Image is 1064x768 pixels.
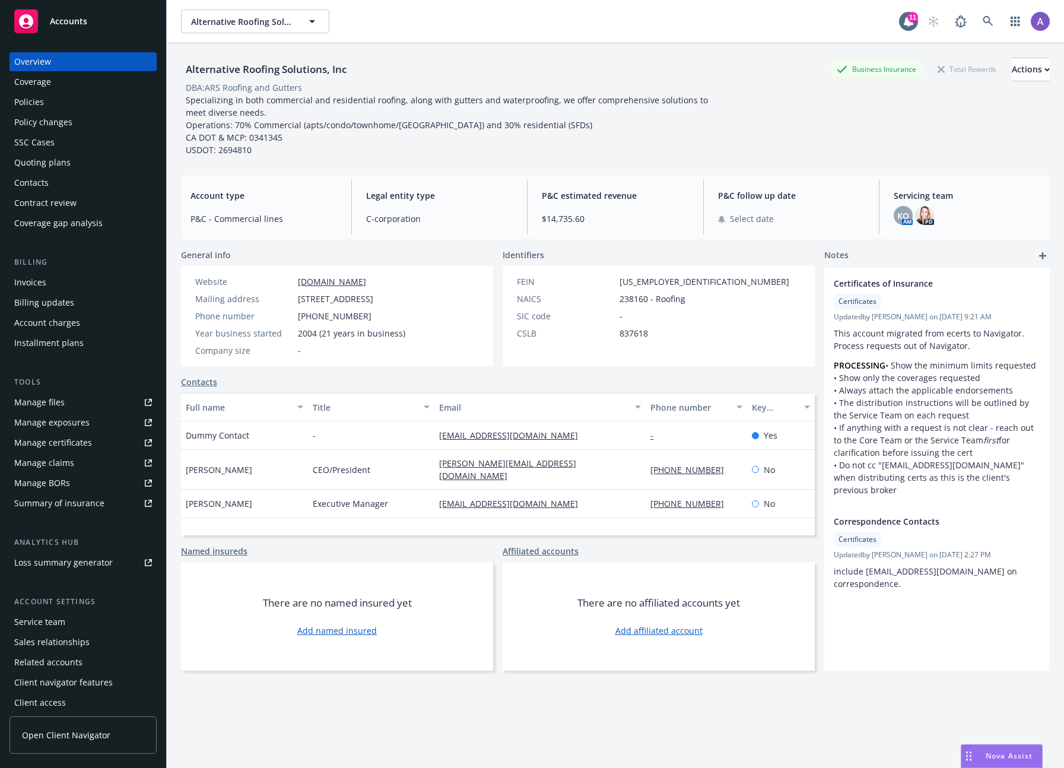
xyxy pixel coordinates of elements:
[9,193,157,212] a: Contract review
[764,497,775,510] span: No
[922,9,945,33] a: Start snowing
[14,393,65,412] div: Manage files
[14,113,72,132] div: Policy changes
[181,249,231,261] span: General info
[14,413,90,432] div: Manage exposures
[9,553,157,572] a: Loss summary generator
[186,81,302,94] div: DBA: ARS Roofing and Gutters
[718,189,865,202] span: P&C follow up date
[181,545,247,557] a: Named insureds
[932,62,1002,77] div: Total Rewards
[620,310,622,322] span: -
[9,673,157,692] a: Client navigator features
[9,214,157,233] a: Coverage gap analysis
[9,52,157,71] a: Overview
[9,453,157,472] a: Manage claims
[503,249,544,261] span: Identifiers
[9,133,157,152] a: SSC Cases
[907,12,918,23] div: 11
[439,498,587,509] a: [EMAIL_ADDRESS][DOMAIN_NAME]
[650,498,733,509] a: [PHONE_NUMBER]
[831,62,922,77] div: Business Insurance
[434,393,646,421] button: Email
[298,310,371,322] span: [PHONE_NUMBER]
[14,494,104,513] div: Summary of insurance
[195,275,293,288] div: Website
[915,206,934,225] img: photo
[9,376,157,388] div: Tools
[517,275,615,288] div: FEIN
[195,344,293,357] div: Company size
[186,497,252,510] span: [PERSON_NAME]
[14,474,70,493] div: Manage BORs
[503,545,579,557] a: Affiliated accounts
[9,474,157,493] a: Manage BORs
[297,624,377,637] a: Add named insured
[517,327,615,339] div: CSLB
[620,293,685,305] span: 238160 - Roofing
[650,464,733,475] a: [PHONE_NUMBER]
[9,173,157,192] a: Contacts
[752,401,797,414] div: Key contact
[186,401,290,414] div: Full name
[834,327,1040,352] p: This account migrated from ecerts to Navigator. Process requests out of Navigator.
[366,189,513,202] span: Legal entity type
[9,613,157,631] a: Service team
[517,310,615,322] div: SIC code
[577,596,740,610] span: There are no affiliated accounts yet
[181,62,351,77] div: Alternative Roofing Solutions, Inc
[9,153,157,172] a: Quoting plans
[834,360,885,371] strong: PROCESSING
[22,729,110,741] span: Open Client Navigator
[313,429,316,442] span: -
[191,15,294,28] span: Alternative Roofing Solutions, Inc
[439,401,628,414] div: Email
[14,553,113,572] div: Loss summary generator
[9,72,157,91] a: Coverage
[834,312,1040,322] span: Updated by [PERSON_NAME] on [DATE] 9:21 AM
[195,327,293,339] div: Year business started
[195,293,293,305] div: Mailing address
[1012,58,1050,81] button: Actions
[834,550,1040,560] span: Updated by [PERSON_NAME] on [DATE] 2:27 PM
[308,393,435,421] button: Title
[9,653,157,672] a: Related accounts
[14,52,51,71] div: Overview
[9,93,157,112] a: Policies
[186,464,252,476] span: [PERSON_NAME]
[9,537,157,548] div: Analytics hub
[14,153,71,172] div: Quoting plans
[190,212,337,225] span: P&C - Commercial lines
[834,566,1019,589] span: include [EMAIL_ADDRESS][DOMAIN_NAME] on correspondence.
[976,9,1000,33] a: Search
[186,94,710,155] span: Specializing in both commercial and residential roofing, along with gutters and waterproofing, we...
[1036,249,1050,263] a: add
[181,376,217,388] a: Contacts
[9,633,157,652] a: Sales relationships
[839,296,876,307] span: Certificates
[824,249,849,263] span: Notes
[439,430,587,441] a: [EMAIL_ADDRESS][DOMAIN_NAME]
[834,277,1009,290] span: Certificates of Insurance
[14,334,84,353] div: Installment plans
[824,506,1050,599] div: Correspondence ContactsCertificatesUpdatedby [PERSON_NAME] on [DATE] 2:27 PMinclude [EMAIL_ADDRES...
[834,515,1009,528] span: Correspondence Contacts
[764,464,775,476] span: No
[9,693,157,712] a: Client access
[897,210,909,222] span: KO
[298,344,301,357] span: -
[9,273,157,292] a: Invoices
[181,9,329,33] button: Alternative Roofing Solutions, Inc
[620,327,648,339] span: 837618
[14,133,55,152] div: SSC Cases
[620,275,789,288] span: [US_EMPLOYER_IDENTIFICATION_NUMBER]
[14,293,74,312] div: Billing updates
[313,401,417,414] div: Title
[14,693,66,712] div: Client access
[313,464,370,476] span: CEO/President
[9,393,157,412] a: Manage files
[747,393,815,421] button: Key contact
[366,212,513,225] span: C-corporation
[50,17,87,26] span: Accounts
